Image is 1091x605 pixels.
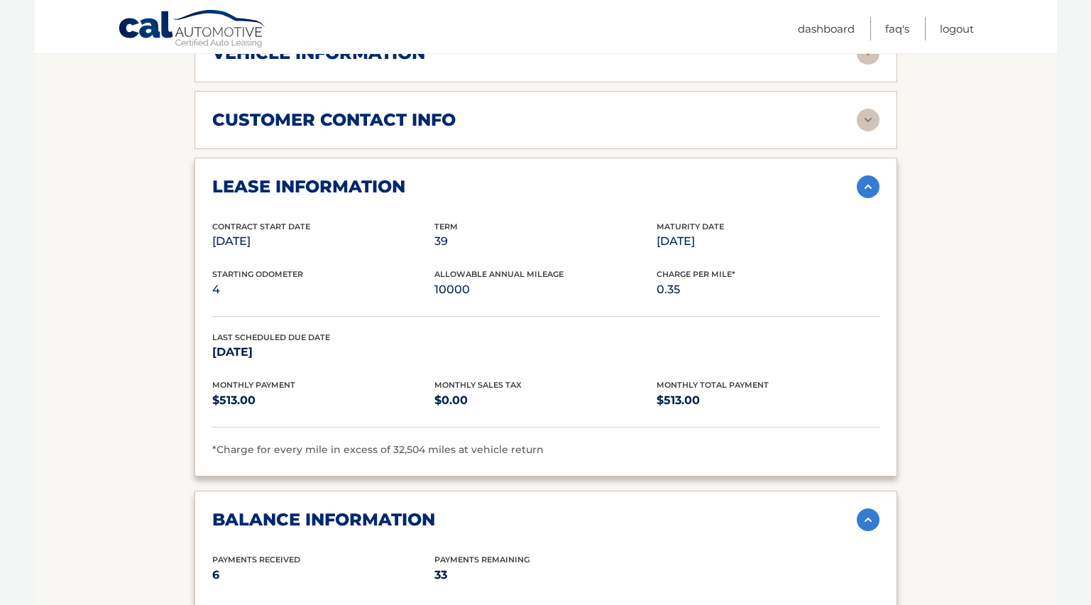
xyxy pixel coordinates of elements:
span: Monthly Payment [212,380,295,390]
span: Monthly Sales Tax [434,380,522,390]
span: Charge Per Mile* [657,269,735,279]
p: 39 [434,231,657,251]
p: 4 [212,280,434,300]
span: Maturity Date [657,222,724,231]
p: $513.00 [212,391,434,410]
span: Starting Odometer [212,269,303,279]
h2: balance information [212,509,435,530]
p: [DATE] [212,231,434,251]
p: [DATE] [212,342,434,362]
a: Cal Automotive [118,9,267,50]
span: Monthly Total Payment [657,380,769,390]
p: $0.00 [434,391,657,410]
span: Payments Remaining [434,555,530,565]
span: *Charge for every mile in excess of 32,504 miles at vehicle return [212,443,544,456]
p: 0.35 [657,280,879,300]
span: Term [434,222,458,231]
p: 10000 [434,280,657,300]
a: Dashboard [798,17,855,40]
img: accordion-active.svg [857,508,879,531]
img: accordion-rest.svg [857,109,879,131]
p: 6 [212,565,434,585]
img: accordion-active.svg [857,175,879,198]
span: Contract Start Date [212,222,310,231]
h2: lease information [212,176,405,197]
a: FAQ's [885,17,909,40]
a: Logout [940,17,974,40]
span: Last Scheduled Due Date [212,332,330,342]
p: 33 [434,565,657,585]
p: [DATE] [657,231,879,251]
p: $513.00 [657,391,879,410]
span: Payments Received [212,555,300,565]
span: Allowable Annual Mileage [434,269,564,279]
h2: customer contact info [212,109,456,131]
